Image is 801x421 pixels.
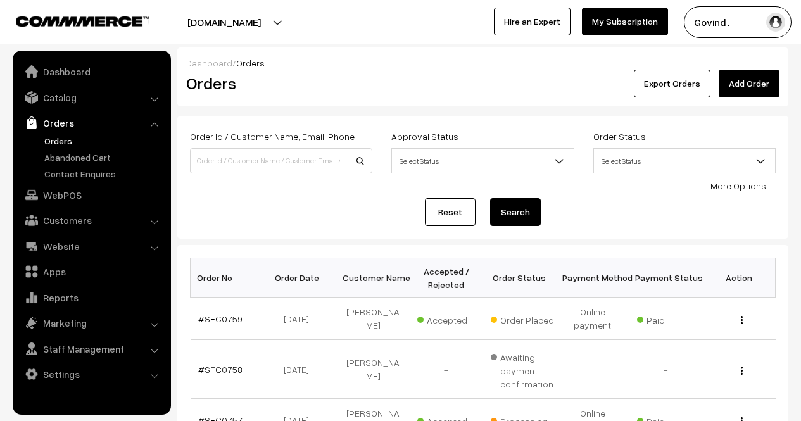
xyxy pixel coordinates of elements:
a: Add Order [719,70,779,97]
th: Order Date [263,258,337,298]
a: My Subscription [582,8,668,35]
span: Awaiting payment confirmation [491,348,554,391]
a: #SFC0758 [198,364,243,375]
th: Payment Status [629,258,703,298]
a: Contact Enquires [41,167,167,180]
label: Order Id / Customer Name, Email, Phone [190,130,355,143]
a: Dashboard [16,60,167,83]
a: COMMMERCE [16,13,127,28]
span: Select Status [594,150,775,172]
th: Accepted / Rejected [410,258,483,298]
a: Website [16,235,167,258]
h2: Orders [186,73,371,93]
td: [PERSON_NAME] [337,340,410,399]
td: - [629,340,703,399]
img: COMMMERCE [16,16,149,26]
th: Customer Name [337,258,410,298]
a: Reports [16,286,167,309]
a: #SFC0759 [198,313,243,324]
a: Catalog [16,86,167,109]
td: - [410,340,483,399]
a: More Options [710,180,766,191]
th: Order Status [483,258,557,298]
img: Menu [741,316,743,324]
th: Order No [191,258,264,298]
button: Govind . [684,6,792,38]
a: Reset [425,198,476,226]
a: Staff Management [16,337,167,360]
a: Orders [16,111,167,134]
span: Select Status [593,148,776,173]
img: Menu [741,367,743,375]
span: Accepted [417,310,481,327]
label: Order Status [593,130,646,143]
button: Search [490,198,541,226]
span: Order Placed [491,310,554,327]
td: [DATE] [263,298,337,340]
td: [DATE] [263,340,337,399]
span: Orders [236,58,265,68]
a: Settings [16,363,167,386]
button: [DOMAIN_NAME] [143,6,305,38]
th: Action [702,258,776,298]
img: user [766,13,785,32]
a: Apps [16,260,167,283]
td: [PERSON_NAME] [337,298,410,340]
a: Customers [16,209,167,232]
a: Hire an Expert [494,8,571,35]
span: Select Status [391,148,574,173]
button: Export Orders [634,70,710,97]
a: Orders [41,134,167,148]
th: Payment Method [556,258,629,298]
div: / [186,56,779,70]
a: Abandoned Cart [41,151,167,164]
span: Paid [637,310,700,327]
label: Approval Status [391,130,458,143]
td: Online payment [556,298,629,340]
a: Marketing [16,311,167,334]
span: Select Status [392,150,573,172]
a: WebPOS [16,184,167,206]
input: Order Id / Customer Name / Customer Email / Customer Phone [190,148,372,173]
a: Dashboard [186,58,232,68]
